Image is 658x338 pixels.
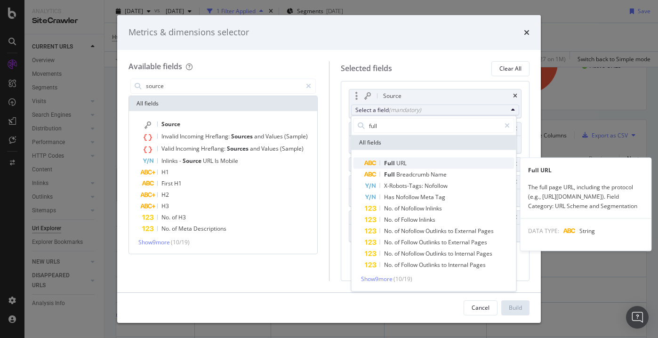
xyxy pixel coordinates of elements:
span: Internal [455,249,476,258]
span: Tag [435,193,445,201]
div: Available fields [128,61,182,72]
span: to [448,227,455,235]
span: Outlinks [425,227,448,235]
span: First [161,179,174,187]
span: DATA TYPE: [528,227,559,235]
div: (mandatory) [389,106,421,114]
div: times [524,26,530,39]
span: of [172,213,178,221]
span: No. [384,227,394,235]
span: Values [261,145,280,153]
span: Nofollow [401,249,425,258]
span: Name [431,170,447,178]
span: Is [215,157,220,165]
span: Hreflang: [205,132,231,140]
span: Full [384,159,396,167]
span: Breadcrumb [396,170,431,178]
span: Incoming [176,145,201,153]
div: All fields [129,96,317,111]
span: Nofollow [396,193,420,201]
input: Search by field name [145,79,302,93]
span: Internal [448,261,470,269]
span: Source [183,157,203,165]
span: Inlinks [161,157,179,165]
span: Follow [401,216,419,224]
span: of [394,261,401,269]
div: SourcetimesSelect a field(mandatory)All fieldsShow9more(10/19) [349,89,522,118]
span: Meta [420,193,435,201]
span: to [441,261,448,269]
span: No. [384,249,394,258]
span: Outlinks [425,249,448,258]
button: Build [501,300,530,315]
span: Outlinks [419,238,441,246]
span: URL [203,157,215,165]
div: Selected fields [341,63,392,74]
span: External [455,227,478,235]
span: Nofollow [401,227,425,235]
span: H1 [161,168,169,176]
span: (Sample) [280,145,304,153]
span: Follow [401,238,419,246]
span: of [394,238,401,246]
span: Descriptions [193,225,226,233]
div: Open Intercom Messenger [626,306,649,329]
span: H3 [161,202,169,210]
span: Sources [227,145,250,153]
span: to [441,238,448,246]
span: ( 10 / 19 ) [393,275,412,283]
span: Incoming [180,132,205,140]
span: Pages [471,238,487,246]
div: Clear All [499,64,522,72]
span: and [254,132,265,140]
span: No. [384,238,394,246]
span: Sources [231,132,254,140]
div: Build [509,304,522,312]
span: Has [384,193,396,201]
span: Nofollow [425,182,448,190]
span: Invalid [161,132,180,140]
span: Valid [161,145,176,153]
span: Source [161,120,180,128]
span: Inlinks [419,216,435,224]
span: Meta [178,225,193,233]
span: Hreflang: [201,145,227,153]
span: to [448,249,455,258]
span: H2 [161,191,169,199]
div: URL Exists on Compared Crawltimes [349,157,522,171]
span: of [394,227,401,235]
div: Full URL [521,166,651,175]
span: (Sample) [284,132,308,140]
div: Metrics & dimensions selector [128,26,249,39]
div: All fields [352,135,516,150]
div: HTTP Status CodetimesOn Current Crawl [349,122,522,153]
span: No. [161,225,172,233]
div: Select a field [355,106,508,114]
span: H1 [174,179,182,187]
span: URL [396,159,407,167]
span: H3 [178,213,186,221]
span: X-Robots-Tags: [384,182,425,190]
button: Select a field(mandatory) [351,105,520,116]
div: times [513,93,517,99]
span: External [448,238,471,246]
div: The full page URL, including the protocol (e.g., [URL][DOMAIN_NAME]). Field Category: URL Scheme ... [521,183,651,211]
span: of [394,204,401,212]
span: Pages [478,227,494,235]
span: No. [384,204,394,212]
div: Previous HTTP Status CodetimesOn Compared Crawl [349,175,522,207]
span: Pages [470,261,486,269]
span: Mobile [220,157,238,165]
span: ( 10 / 19 ) [171,238,190,246]
span: No. [161,213,172,221]
span: of [394,216,401,224]
div: modal [117,15,541,323]
div: Source [383,91,401,101]
span: Outlinks [419,261,441,269]
span: Show 9 more [361,275,393,283]
span: Values [265,132,284,140]
span: Follow [401,261,419,269]
span: Pages [476,249,492,258]
div: Cancel [472,304,489,312]
input: Search by field name [368,119,500,133]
